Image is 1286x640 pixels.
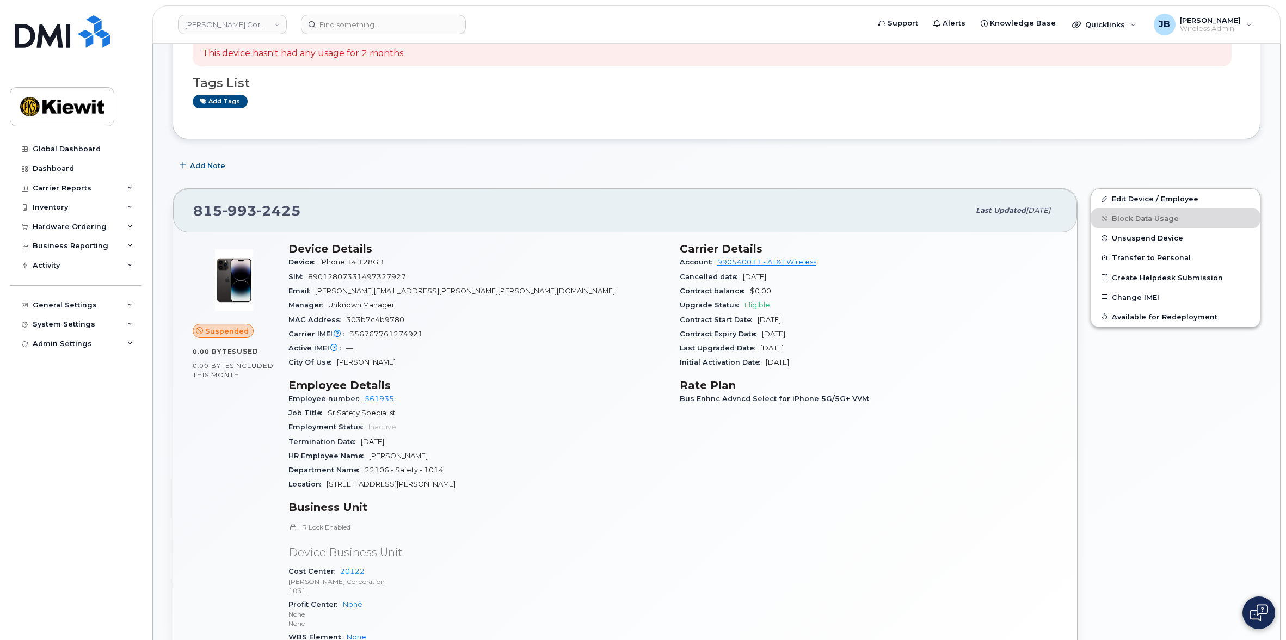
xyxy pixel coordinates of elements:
a: Kiewit Corporation [178,15,287,34]
p: HR Lock Enabled [288,522,667,532]
span: [DATE] [766,358,789,366]
p: This device hasn't had any usage for 2 months [202,47,403,60]
span: City Of Use [288,358,337,366]
h3: Rate Plan [680,379,1058,392]
span: Quicklinks [1085,20,1125,29]
a: Create Helpdesk Submission [1091,268,1260,287]
input: Find something... [301,15,466,34]
button: Block Data Usage [1091,208,1260,228]
span: Available for Redeployment [1112,312,1217,321]
span: Cancelled date [680,273,743,281]
span: Upgrade Status [680,301,744,309]
span: [PERSON_NAME][EMAIL_ADDRESS][PERSON_NAME][PERSON_NAME][DOMAIN_NAME] [315,287,615,295]
span: [DATE] [1026,206,1050,214]
span: 356767761274921 [349,330,423,338]
h3: Device Details [288,242,667,255]
span: Wireless Admin [1180,24,1241,33]
span: Eligible [744,301,770,309]
span: [DATE] [758,316,781,324]
a: None [343,600,362,608]
span: SIM [288,273,308,281]
h3: Tags List [193,76,1240,90]
span: JB [1159,18,1170,31]
span: MAC Address [288,316,346,324]
span: [PERSON_NAME] [369,452,428,460]
span: [DATE] [762,330,785,338]
span: 815 [193,202,301,219]
span: Cost Center [288,567,340,575]
span: 993 [223,202,257,219]
span: Unknown Manager [328,301,395,309]
h3: Carrier Details [680,242,1058,255]
a: Alerts [926,13,973,34]
span: 0.00 Bytes [193,362,234,370]
img: image20231002-3703462-njx0qo.jpeg [201,248,267,313]
span: Email [288,287,315,295]
span: Last updated [976,206,1026,214]
span: Employee number [288,395,365,403]
span: 22106 - Safety - 1014 [365,466,444,474]
span: Contract balance [680,287,750,295]
button: Change IMEI [1091,287,1260,307]
div: Jonathan Barfield [1146,14,1260,35]
span: — [346,344,353,352]
span: Contract Expiry Date [680,330,762,338]
span: Carrier IMEI [288,330,349,338]
span: Device [288,258,320,266]
span: iPhone 14 128GB [320,258,384,266]
img: Open chat [1250,604,1268,621]
h3: Business Unit [288,501,667,514]
span: Active IMEI [288,344,346,352]
span: Employment Status [288,423,368,431]
span: 2425 [257,202,301,219]
button: Available for Redeployment [1091,307,1260,327]
span: Knowledge Base [990,18,1056,29]
span: Support [888,18,918,29]
p: 1031 [288,586,667,595]
span: Initial Activation Date [680,358,766,366]
h3: Employee Details [288,379,667,392]
span: 303b7c4b9780 [346,316,404,324]
p: Device Business Unit [288,545,667,561]
span: Manager [288,301,328,309]
span: [PERSON_NAME] [1180,16,1241,24]
span: Contract Start Date [680,316,758,324]
a: Add tags [193,95,248,108]
span: Termination Date [288,438,361,446]
button: Transfer to Personal [1091,248,1260,267]
span: $0.00 [750,287,771,295]
span: Sr Safety Specialist [328,409,396,417]
span: HR Employee Name [288,452,369,460]
a: 561935 [365,395,394,403]
span: Bus Enhnc Advncd Select for iPhone 5G/5G+ VVM [680,395,875,403]
a: Edit Device / Employee [1091,189,1260,208]
span: Account [680,258,717,266]
p: None [288,610,667,619]
span: [STREET_ADDRESS][PERSON_NAME] [327,480,456,488]
span: [DATE] [361,438,384,446]
span: Suspended [205,326,249,336]
span: Profit Center [288,600,343,608]
span: Department Name [288,466,365,474]
span: Location [288,480,327,488]
span: [DATE] [760,344,784,352]
p: [PERSON_NAME] Corporation [288,577,667,586]
a: Knowledge Base [973,13,1063,34]
span: included this month [193,361,274,379]
span: 0.00 Bytes [193,348,237,355]
div: Quicklinks [1065,14,1144,35]
button: Add Note [173,156,235,175]
p: None [288,619,667,628]
span: Job Title [288,409,328,417]
a: 20122 [340,567,365,575]
span: used [237,347,259,355]
span: [DATE] [743,273,766,281]
span: Alerts [943,18,965,29]
span: 89012807331497327927 [308,273,406,281]
span: [PERSON_NAME] [337,358,396,366]
span: Add Note [190,161,225,171]
a: 990540011 - AT&T Wireless [717,258,816,266]
span: Inactive [368,423,396,431]
span: Last Upgraded Date [680,344,760,352]
span: Unsuspend Device [1112,234,1183,242]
